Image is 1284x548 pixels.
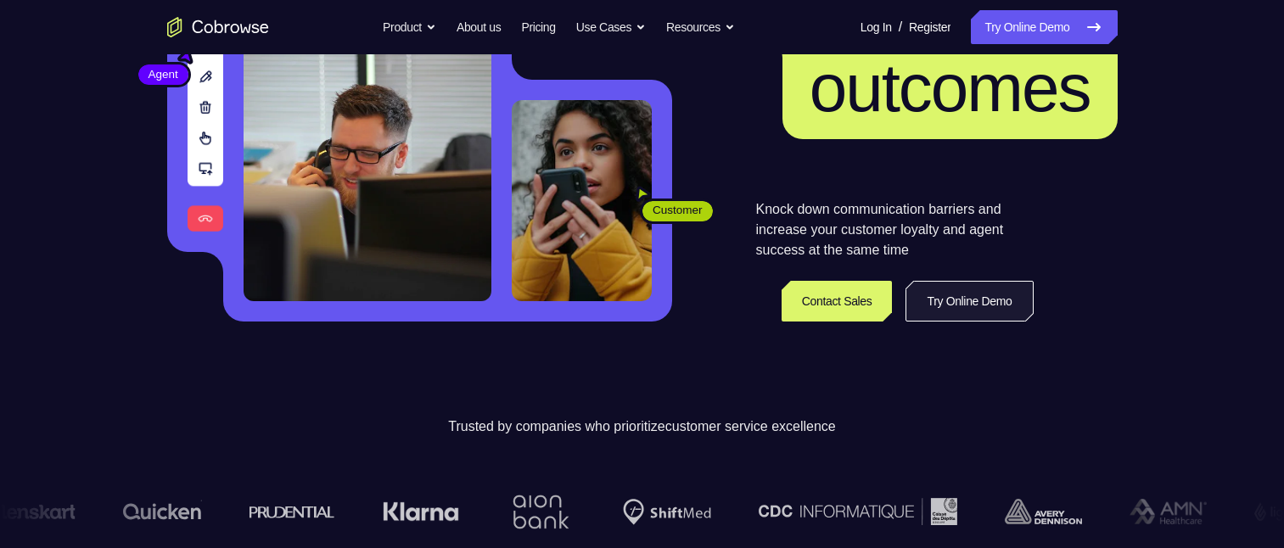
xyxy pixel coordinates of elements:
[355,498,553,524] img: CDC Informatique
[810,50,1091,126] span: outcomes
[971,10,1117,44] a: Try Online Demo
[512,100,652,301] img: A customer holding their phone
[666,10,735,44] button: Resources
[906,281,1033,322] a: Try Online Demo
[726,499,803,525] img: AMN Healthcare
[457,10,501,44] a: About us
[756,199,1034,260] p: Knock down communication barriers and increase your customer loyalty and agent success at the sam...
[899,17,902,37] span: /
[782,281,893,322] a: Contact Sales
[219,499,307,525] img: Shiftmed
[601,499,678,524] img: avery-dennison
[909,10,950,44] a: Register
[850,502,928,520] img: Lightspeed
[521,10,555,44] a: Pricing
[665,419,836,433] span: customer service excellence
[383,10,436,44] button: Product
[975,494,1052,528] img: Discovery Bank
[576,10,646,44] button: Use Cases
[167,17,269,37] a: Go to the home page
[861,10,892,44] a: Log In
